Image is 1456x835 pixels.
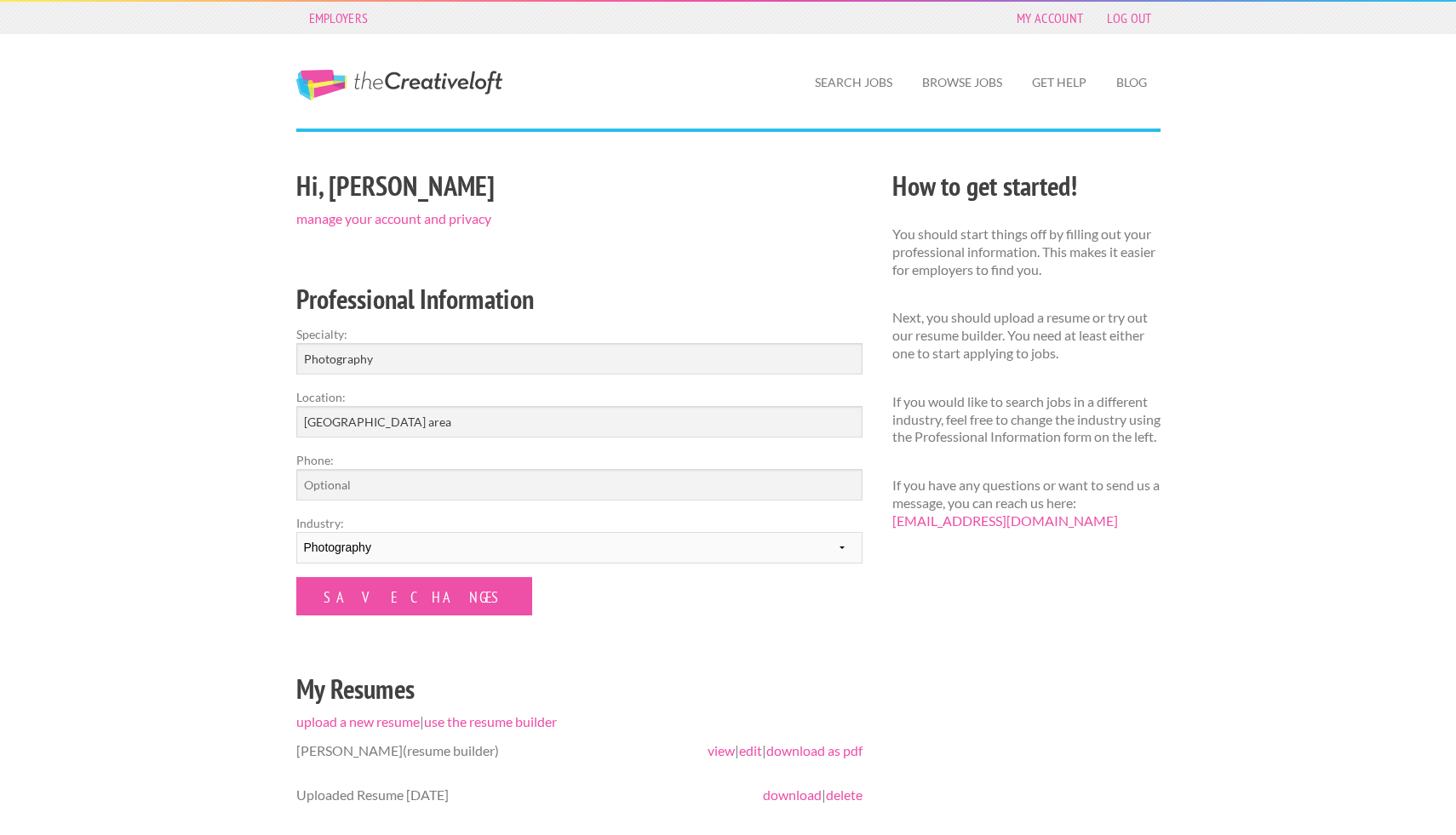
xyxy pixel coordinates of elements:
[763,786,863,804] span: |
[892,477,1161,529] p: If you have any questions or want to send us a message, you can reach us here:
[801,63,906,102] a: Search Jobs
[708,742,863,760] span: | |
[296,514,863,532] label: Industry:
[301,6,377,30] a: Employers
[1103,63,1161,102] a: Blog
[739,742,762,758] a: edit
[296,388,863,406] label: Location:
[763,786,822,803] a: download
[296,713,420,729] a: upload a new resume
[296,670,863,708] h2: My Resumes
[296,451,863,469] label: Phone:
[892,226,1161,278] p: You should start things off by filling out your professional information. This makes it easier fo...
[1008,6,1092,30] a: My Account
[892,393,1161,446] p: If you would like to search jobs in a different industry, feel free to change the industry using ...
[1018,63,1100,102] a: Get Help
[424,713,557,729] a: use the resume builder
[892,512,1118,529] a: [EMAIL_ADDRESS][DOMAIN_NAME]
[892,167,1161,205] h2: How to get started!
[909,63,1016,102] a: Browse Jobs
[281,164,877,835] div: |
[1098,6,1160,30] a: Log Out
[296,577,532,615] input: Save Changes
[296,325,863,343] label: Specialty:
[826,786,863,803] a: delete
[296,406,863,438] input: e.g. New York, NY
[892,309,1161,362] p: Next, you should upload a resume or try out our resume builder. You need at least either one to s...
[296,786,449,803] span: Uploaded Resume [DATE]
[296,210,491,226] a: manage your account and privacy
[296,729,863,774] li: [PERSON_NAME]
[403,742,499,758] span: (resume builder)
[766,742,863,758] a: download as pdf
[296,70,502,100] a: The Creative Loft
[296,469,863,500] input: Optional
[296,167,863,205] h2: Hi, [PERSON_NAME]
[708,742,735,758] a: view
[296,280,863,318] h2: Professional Information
